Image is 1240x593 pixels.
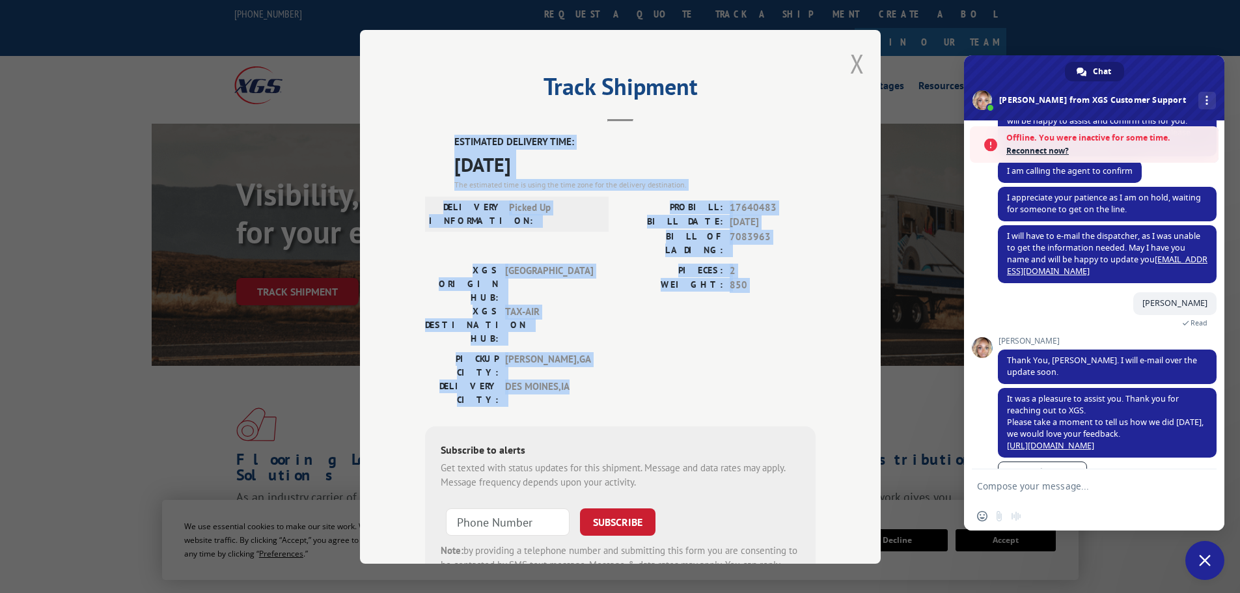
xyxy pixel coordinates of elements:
[730,229,816,256] span: 7083963
[505,304,593,345] span: TAX-AIR
[441,544,463,556] strong: Note:
[850,46,864,81] button: Close modal
[425,263,499,304] label: XGS ORIGIN HUB:
[1007,393,1204,451] span: It was a pleasure to assist you. Thank you for reaching out to XGS. Please take a moment to tell ...
[620,229,723,256] label: BILL OF LADING:
[446,508,570,535] input: Phone Number
[730,263,816,278] span: 2
[977,511,987,521] span: Insert an emoji
[1006,145,1212,158] span: Reconnect now?
[1007,92,1201,150] span: Good Afternoon! Thank You for contacting Xpress Global Systems. My name is [PERSON_NAME] and I wi...
[1065,62,1124,81] div: Chat
[1007,355,1197,378] span: Thank You, [PERSON_NAME]. I will e-mail over the update soon.
[505,352,593,379] span: [PERSON_NAME] , GA
[454,135,816,150] label: ESTIMATED DELIVERY TIME:
[998,337,1217,346] span: [PERSON_NAME]
[730,215,816,230] span: [DATE]
[454,149,816,178] span: [DATE]
[1142,297,1207,309] span: [PERSON_NAME]
[580,508,655,535] button: SUBSCRIBE
[1093,62,1111,81] span: Chat
[441,460,800,490] div: Get texted with status updates for this shipment. Message and data rates may apply. Message frequ...
[620,278,723,293] label: WEIGHT:
[620,263,723,278] label: PIECES:
[730,278,816,293] span: 850
[505,379,593,406] span: DES MOINES , IA
[1007,165,1133,176] span: I am calling the agent to confirm
[429,200,503,227] label: DELIVERY INFORMATION:
[505,263,593,304] span: [GEOGRAPHIC_DATA]
[425,77,816,102] h2: Track Shipment
[620,200,723,215] label: PROBILL:
[441,441,800,460] div: Subscribe to alerts
[454,178,816,190] div: The estimated time is using the time zone for the delivery destination.
[1191,318,1207,327] span: Read
[1198,92,1216,109] div: More channels
[1185,541,1224,580] div: Close chat
[1007,230,1207,277] span: I will have to e-mail the dispatcher, as I was unable to get the information needed. May I have y...
[425,304,499,345] label: XGS DESTINATION HUB:
[998,462,1087,482] a: Feedback Surveys
[441,543,800,587] div: by providing a telephone number and submitting this form you are consenting to be contacted by SM...
[1006,131,1212,145] span: Offline. You were inactive for some time.
[1007,254,1207,277] a: [EMAIL_ADDRESS][DOMAIN_NAME]
[977,480,1183,492] textarea: Compose your message...
[509,200,597,227] span: Picked Up
[730,200,816,215] span: 17640483
[620,215,723,230] label: BILL DATE:
[425,379,499,406] label: DELIVERY CITY:
[425,352,499,379] label: PICKUP CITY:
[1007,192,1201,215] span: I appreciate your patience as I am on hold, waiting for someone to get on the line.
[1007,440,1094,451] a: [URL][DOMAIN_NAME]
